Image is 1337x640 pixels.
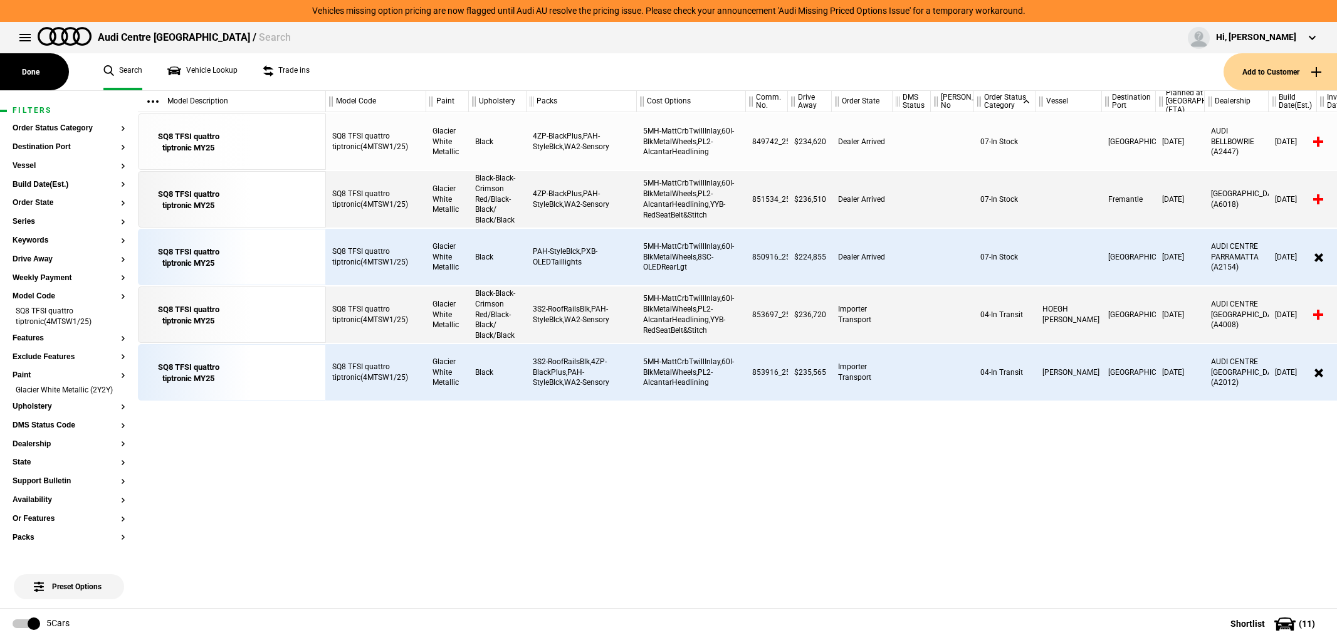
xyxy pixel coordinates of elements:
section: Build Date(Est.) [13,181,125,199]
section: Drive Away [13,255,125,274]
div: 07-In Stock [974,113,1036,170]
section: State [13,458,125,477]
span: Shortlist [1230,619,1265,628]
button: Add to Customer [1224,53,1337,90]
div: SQ8 TFSI quattro tiptronic(4MTSW1/25) [326,229,426,285]
button: Ours [13,552,125,560]
section: Model CodeSQ8 TFSI quattro tiptronic(4MTSW1/25) [13,292,125,333]
section: Destination Port [13,143,125,162]
div: Build Date(Est.) [1269,91,1316,112]
a: Vehicle Lookup [167,53,238,90]
a: SQ8 TFSI quattro tiptronic MY25 [145,114,232,170]
div: Vessel [1036,91,1101,112]
a: SQ8 TFSI quattro tiptronic MY25 [145,345,232,401]
div: Order Status Category [974,91,1036,112]
div: [PERSON_NAME] [1036,344,1102,401]
div: 04-In Transit [974,286,1036,343]
a: Search [103,53,142,90]
button: Keywords [13,236,125,245]
div: $234,620 [788,113,832,170]
div: Glacier White Metallic [426,229,469,285]
div: [GEOGRAPHIC_DATA] [1102,229,1156,285]
div: SQ8 TFSI quattro tiptronic(4MTSW1/25) [326,286,426,343]
div: Dealer Arrived [832,229,893,285]
li: Glacier White Metallic (2Y2Y) [13,385,125,397]
span: Search [259,31,291,43]
div: 5MH-MattCrbTwillInlay,60I-BlkMetalWheels,PL2-AlcantarHeadlining,YYB-RedSeatBelt&Stitch [637,171,746,228]
div: Black-Black-Crimson Red/Black-Black/ Black/Black [469,286,527,343]
div: Dealer Arrived [832,171,893,228]
div: [GEOGRAPHIC_DATA] (A6018) [1205,171,1269,228]
div: DMS Status [893,91,930,112]
div: 3S2-RoofRailsBlk,PAH-StyleBlck,WA2-Sensory [527,286,637,343]
div: [DATE] [1156,113,1205,170]
div: 4ZP-BlackPlus,PAH-StyleBlck,WA2-Sensory [527,171,637,228]
section: Order State [13,199,125,218]
div: SQ8 TFSI quattro tiptronic MY25 [145,246,232,269]
button: Support Bulletin [13,477,125,486]
div: [GEOGRAPHIC_DATA] [1102,344,1156,401]
button: Build Date(Est.) [13,181,125,189]
img: png;base64,iVBORw0KGgoAAAANSUhEUgAAAAEAAAABCAQAAAC1HAwCAAAAC0lEQVR42mNkYAAAAAYAAjCB0C8AAAAASUVORK... [232,287,319,344]
div: PAH-StyleBlck,PXB-OLEDTaillights [527,229,637,285]
div: SQ8 TFSI quattro tiptronic MY25 [145,362,232,384]
a: SQ8 TFSI quattro tiptronic MY25 [145,287,232,344]
div: HOEGH [PERSON_NAME] [1036,286,1102,343]
button: Upholstery [13,402,125,411]
img: png;base64,iVBORw0KGgoAAAANSUhEUgAAAAEAAAABCAQAAAC1HAwCAAAAC0lEQVR42mNkYAAAAAYAAjCB0C8AAAAASUVORK... [232,172,319,228]
span: Preset Options [36,567,102,591]
button: Or Features [13,515,125,523]
button: Vessel [13,162,125,170]
section: Vessel [13,162,125,181]
button: Dealership [13,440,125,449]
div: 5MH-MattCrbTwillInlay,60I-BlkMetalWheels,PL2-AlcantarHeadlining,YYB-RedSeatBelt&Stitch [637,286,746,343]
a: Trade ins [263,53,310,90]
div: Black [469,344,527,401]
button: Series [13,218,125,226]
button: Order Status Category [13,124,125,133]
div: Black-Black-Crimson Red/Black-Black/ Black/Black [469,171,527,228]
section: DMS Status Code [13,421,125,440]
div: Glacier White Metallic [426,286,469,343]
div: SQ8 TFSI quattro tiptronic MY25 [145,131,232,154]
section: PaintGlacier White Metallic (2Y2Y) [13,371,125,402]
img: png;base64,iVBORw0KGgoAAAANSUhEUgAAAAEAAAABCAQAAAC1HAwCAAAAC0lEQVR42mNkYAAAAAYAAjCB0C8AAAAASUVORK... [232,114,319,170]
div: AUDI CENTRE [GEOGRAPHIC_DATA] (A4008) [1205,286,1269,343]
button: Shortlist(11) [1212,608,1337,639]
div: [DATE] [1269,286,1317,343]
button: Weekly Payment [13,274,125,283]
button: Exclude Features [13,353,125,362]
div: 853916_25 [746,344,788,401]
div: $224,855 [788,229,832,285]
button: Drive Away [13,255,125,264]
div: Glacier White Metallic [426,344,469,401]
div: Model Code [326,91,426,112]
div: $236,720 [788,286,832,343]
button: Paint [13,371,125,380]
div: [DATE] [1269,344,1317,401]
section: Upholstery [13,402,125,421]
div: Order State [832,91,892,112]
h1: Filters [13,107,125,115]
button: Features [13,334,125,343]
div: [DATE] [1269,229,1317,285]
div: [DATE] [1269,171,1317,228]
div: SQ8 TFSI quattro tiptronic MY25 [145,189,232,211]
div: AUDI CENTRE PARRAMATTA (A2154) [1205,229,1269,285]
div: Packs [527,91,636,112]
section: Features [13,334,125,353]
div: Glacier White Metallic [426,113,469,170]
div: 07-In Stock [974,171,1036,228]
div: Planned at [GEOGRAPHIC_DATA] (ETA) [1156,91,1204,112]
button: Availability [13,496,125,505]
div: 3S2-RoofRailsBlk,4ZP-BlackPlus,PAH-StyleBlck,WA2-Sensory [527,344,637,401]
img: png;base64,iVBORw0KGgoAAAANSUhEUgAAAAEAAAABCAQAAAC1HAwCAAAAC0lEQVR42mNkYAAAAAYAAjCB0C8AAAAASUVORK... [232,229,319,286]
div: Upholstery [469,91,526,112]
div: [DATE] [1269,113,1317,170]
div: 5MH-MattCrbTwillInlay,60I-BlkMetalWheels,8SC-OLEDRearLgt [637,229,746,285]
section: Support Bulletin [13,477,125,496]
div: Comm. No. [746,91,787,112]
div: SQ8 TFSI quattro tiptronic MY25 [145,304,232,327]
img: png;base64,iVBORw0KGgoAAAANSUhEUgAAAAEAAAABCAQAAAC1HAwCAAAAC0lEQVR42mNkYAAAAAYAAjCB0C8AAAAASUVORK... [232,345,319,401]
div: SQ8 TFSI quattro tiptronic(4MTSW1/25) [326,113,426,170]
